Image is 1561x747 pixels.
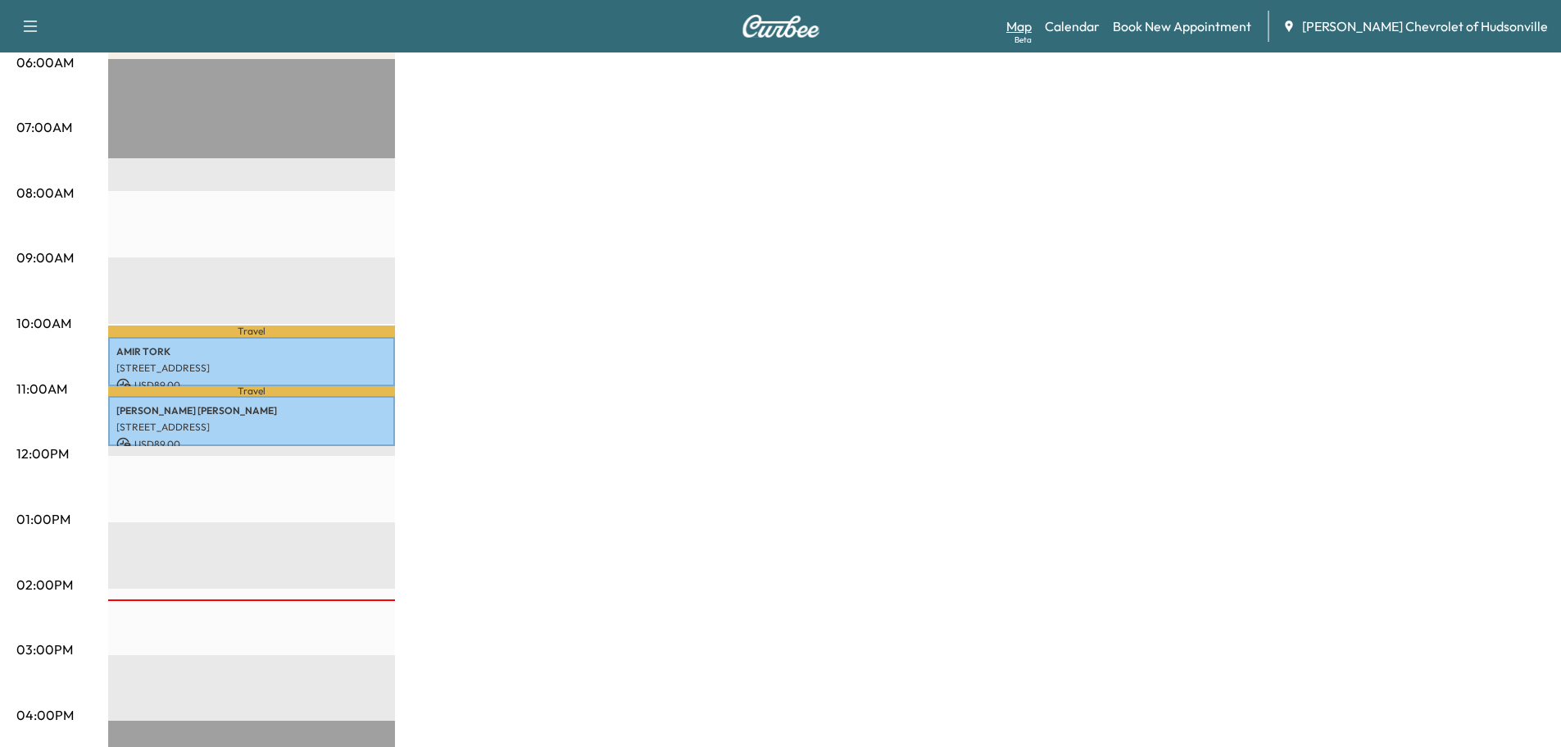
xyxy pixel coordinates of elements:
p: 03:00PM [16,640,73,659]
p: 02:00PM [16,575,73,594]
p: 01:00PM [16,509,70,529]
p: Travel [108,386,395,396]
p: 11:00AM [16,379,67,399]
p: [STREET_ADDRESS] [116,362,387,375]
p: 09:00AM [16,248,74,267]
p: AMIR TORK [116,345,387,358]
p: [PERSON_NAME] [PERSON_NAME] [116,404,387,417]
p: 10:00AM [16,313,71,333]
p: USD 89.00 [116,378,387,393]
p: 07:00AM [16,117,72,137]
a: Calendar [1045,16,1100,36]
p: [STREET_ADDRESS] [116,421,387,434]
p: 06:00AM [16,52,74,72]
a: MapBeta [1006,16,1032,36]
span: [PERSON_NAME] Chevrolet of Hudsonville [1302,16,1548,36]
p: 12:00PM [16,444,69,463]
a: Book New Appointment [1113,16,1251,36]
div: Beta [1014,34,1032,46]
p: Travel [108,326,395,336]
p: 08:00AM [16,183,74,203]
img: Curbee Logo [742,15,820,38]
p: 04:00PM [16,705,74,725]
p: USD 89.00 [116,437,387,452]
